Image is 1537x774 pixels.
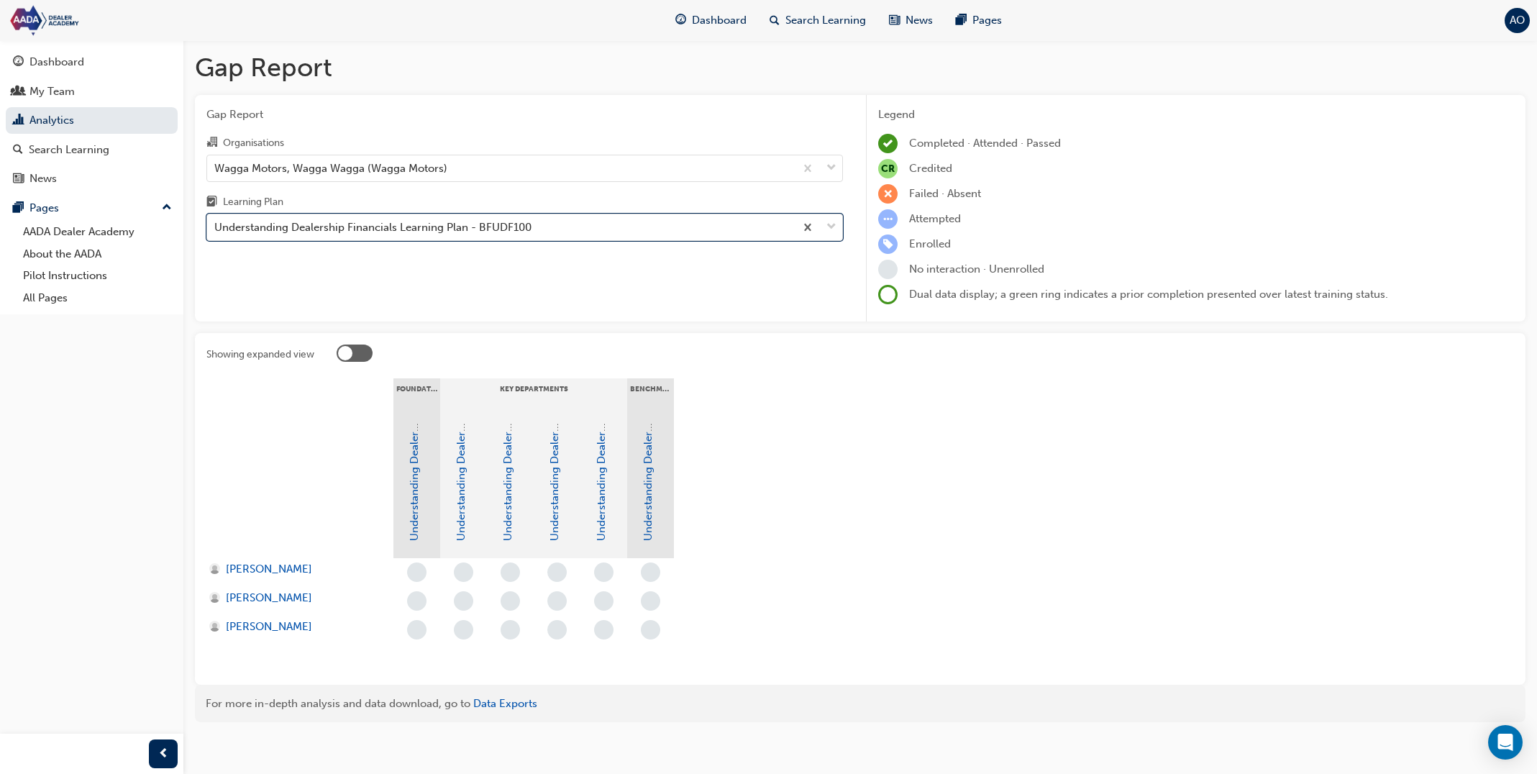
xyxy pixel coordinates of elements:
[29,142,109,158] div: Search Learning
[17,265,178,287] a: Pilot Instructions
[214,219,532,236] div: Understanding Dealership Financials Learning Plan - BFUDF100
[454,620,473,639] span: learningRecordVerb_NONE-icon
[13,173,24,186] span: news-icon
[664,6,758,35] a: guage-iconDashboard
[909,187,981,200] span: Failed · Absent
[1505,8,1530,33] button: AO
[641,563,660,582] span: learningRecordVerb_NONE-icon
[454,591,473,611] span: learningRecordVerb_NONE-icon
[594,620,614,639] span: learningRecordVerb_NONE-icon
[209,590,380,606] a: [PERSON_NAME]
[206,347,314,362] div: Showing expanded view
[6,107,178,134] a: Analytics
[13,144,23,157] span: search-icon
[878,134,898,153] span: learningRecordVerb_COMPLETE-icon
[878,235,898,254] span: learningRecordVerb_ENROLL-icon
[594,591,614,611] span: learningRecordVerb_NONE-icon
[909,263,1044,276] span: No interaction · Unenrolled
[944,6,1013,35] a: pages-iconPages
[407,620,427,639] span: learningRecordVerb_NONE-icon
[641,620,660,639] span: learningRecordVerb_NONE-icon
[206,106,843,123] span: Gap Report
[226,590,312,606] span: [PERSON_NAME]
[209,561,380,578] a: [PERSON_NAME]
[393,378,440,414] div: Foundations
[909,212,961,225] span: Attempted
[1510,12,1525,29] span: AO
[162,199,172,217] span: up-icon
[226,619,312,635] span: [PERSON_NAME]
[6,195,178,222] button: Pages
[6,46,178,195] button: DashboardMy TeamAnalyticsSearch LearningNews
[226,561,312,578] span: [PERSON_NAME]
[878,209,898,229] span: learningRecordVerb_ATTEMPT-icon
[692,12,747,29] span: Dashboard
[758,6,877,35] a: search-iconSearch Learning
[158,745,169,763] span: prev-icon
[13,86,24,99] span: people-icon
[501,620,520,639] span: learningRecordVerb_NONE-icon
[13,114,24,127] span: chart-icon
[547,563,567,582] span: learningRecordVerb_NONE-icon
[206,137,217,150] span: organisation-icon
[972,12,1002,29] span: Pages
[547,620,567,639] span: learningRecordVerb_NONE-icon
[29,170,57,187] div: News
[29,200,59,217] div: Pages
[878,106,1514,123] div: Legend
[909,288,1388,301] span: Dual data display; a green ring indicates a prior completion presented over latest training status.
[826,159,836,178] span: down-icon
[407,591,427,611] span: learningRecordVerb_NONE-icon
[956,12,967,29] span: pages-icon
[29,83,75,100] div: My Team
[29,54,84,70] div: Dashboard
[223,136,284,150] div: Organisations
[889,12,900,29] span: news-icon
[501,591,520,611] span: learningRecordVerb_NONE-icon
[547,591,567,611] span: learningRecordVerb_NONE-icon
[909,237,951,250] span: Enrolled
[6,49,178,76] a: Dashboard
[407,563,427,582] span: learningRecordVerb_NONE-icon
[7,4,173,37] img: Trak
[909,162,952,175] span: Credited
[6,165,178,192] a: News
[6,78,178,105] a: My Team
[214,160,447,176] div: Wagga Motors, Wagga Wagga (Wagga Motors)
[206,696,1515,712] div: For more in-depth analysis and data download, go to
[6,137,178,163] a: Search Learning
[195,52,1525,83] h1: Gap Report
[206,196,217,209] span: learningplan-icon
[627,378,674,414] div: Benchmarking
[641,591,660,611] span: learningRecordVerb_NONE-icon
[501,563,520,582] span: learningRecordVerb_NONE-icon
[878,260,898,279] span: learningRecordVerb_NONE-icon
[13,56,24,69] span: guage-icon
[473,697,537,710] a: Data Exports
[878,184,898,204] span: learningRecordVerb_FAIL-icon
[223,195,283,209] div: Learning Plan
[594,563,614,582] span: learningRecordVerb_NONE-icon
[826,218,836,237] span: down-icon
[770,12,780,29] span: search-icon
[17,287,178,309] a: All Pages
[1488,725,1523,760] div: Open Intercom Messenger
[440,378,627,414] div: Key Departments
[675,12,686,29] span: guage-icon
[454,563,473,582] span: learningRecordVerb_NONE-icon
[17,243,178,265] a: About the AADA
[906,12,933,29] span: News
[785,12,866,29] span: Search Learning
[13,202,24,215] span: pages-icon
[877,6,944,35] a: news-iconNews
[209,619,380,635] a: [PERSON_NAME]
[17,221,178,243] a: AADA Dealer Academy
[909,137,1061,150] span: Completed · Attended · Passed
[878,159,898,178] span: null-icon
